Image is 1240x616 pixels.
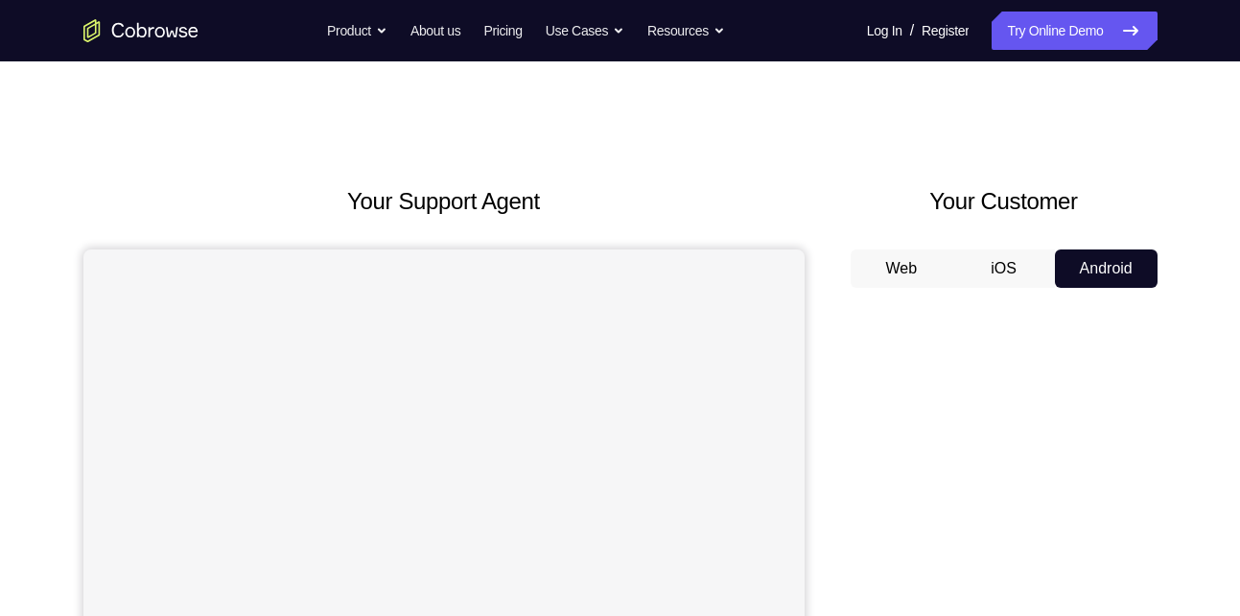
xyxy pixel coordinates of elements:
[546,12,624,50] button: Use Cases
[83,19,199,42] a: Go to the home page
[83,184,805,219] h2: Your Support Agent
[483,12,522,50] a: Pricing
[851,184,1158,219] h2: Your Customer
[910,19,914,42] span: /
[922,12,969,50] a: Register
[952,249,1055,288] button: iOS
[647,12,725,50] button: Resources
[327,12,387,50] button: Product
[851,249,953,288] button: Web
[1055,249,1158,288] button: Android
[992,12,1157,50] a: Try Online Demo
[867,12,902,50] a: Log In
[410,12,460,50] a: About us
